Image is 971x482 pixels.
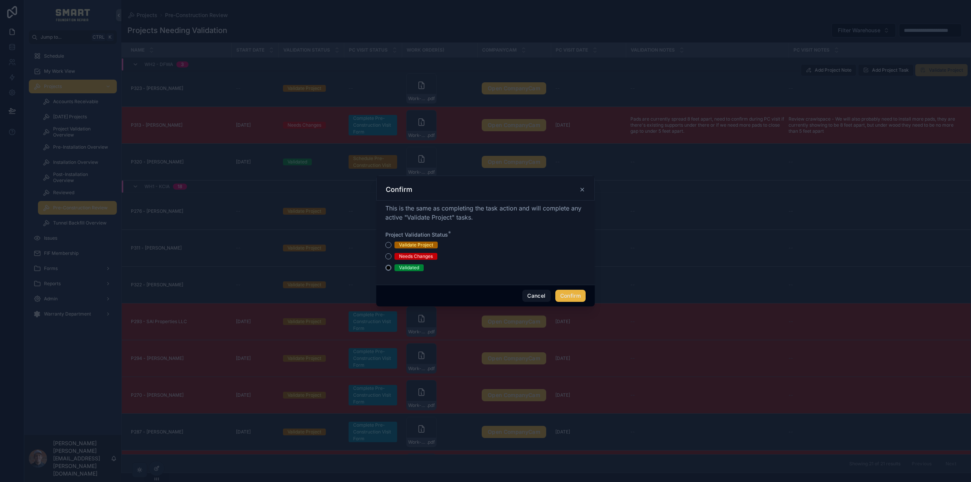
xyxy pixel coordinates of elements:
[386,185,412,194] h3: Confirm
[522,290,550,302] button: Cancel
[399,253,433,260] div: Needs Changes
[385,231,448,238] span: Project Validation Status
[399,264,419,271] div: Validated
[555,290,586,302] button: Confirm
[399,242,433,248] div: Validate Project
[385,204,581,221] span: This is the same as completing the task action and will complete any active "Validate Project" ta...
